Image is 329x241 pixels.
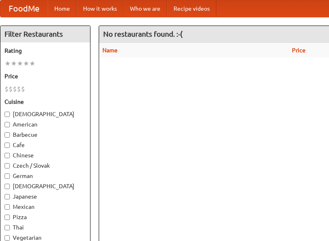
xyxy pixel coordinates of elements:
label: German [5,172,86,180]
input: Mexican [5,204,10,210]
h5: Cuisine [5,98,86,106]
li: $ [17,84,21,94]
input: German [5,173,10,179]
li: $ [13,84,17,94]
h5: Rating [5,47,86,55]
label: Barbecue [5,131,86,139]
input: Barbecue [5,132,10,138]
li: ★ [5,59,11,68]
input: [DEMOGRAPHIC_DATA] [5,184,10,189]
a: Recipe videos [167,0,216,17]
label: Thai [5,223,86,232]
li: $ [5,84,9,94]
li: ★ [11,59,17,68]
input: [DEMOGRAPHIC_DATA] [5,112,10,117]
input: Vegetarian [5,235,10,241]
input: Cafe [5,143,10,148]
label: [DEMOGRAPHIC_DATA] [5,110,86,118]
a: Name [102,47,118,54]
a: FoodMe [0,0,48,17]
label: Czech / Slovak [5,161,86,170]
input: American [5,122,10,127]
li: ★ [23,59,29,68]
input: Chinese [5,153,10,158]
input: Japanese [5,194,10,199]
h5: Price [5,72,86,80]
label: Japanese [5,192,86,201]
label: Mexican [5,203,86,211]
label: [DEMOGRAPHIC_DATA] [5,182,86,190]
li: $ [9,84,13,94]
input: Czech / Slovak [5,163,10,168]
a: How it works [76,0,123,17]
li: $ [21,84,25,94]
input: Pizza [5,215,10,220]
li: ★ [29,59,35,68]
label: Cafe [5,141,86,149]
input: Thai [5,225,10,230]
h4: Filter Restaurants [0,26,90,42]
label: Chinese [5,151,86,159]
label: Pizza [5,213,86,221]
a: Price [292,47,306,54]
ng-pluralize: No restaurants found. :-( [103,30,183,38]
a: Who we are [123,0,167,17]
a: Home [48,0,76,17]
label: American [5,120,86,129]
li: ★ [17,59,23,68]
